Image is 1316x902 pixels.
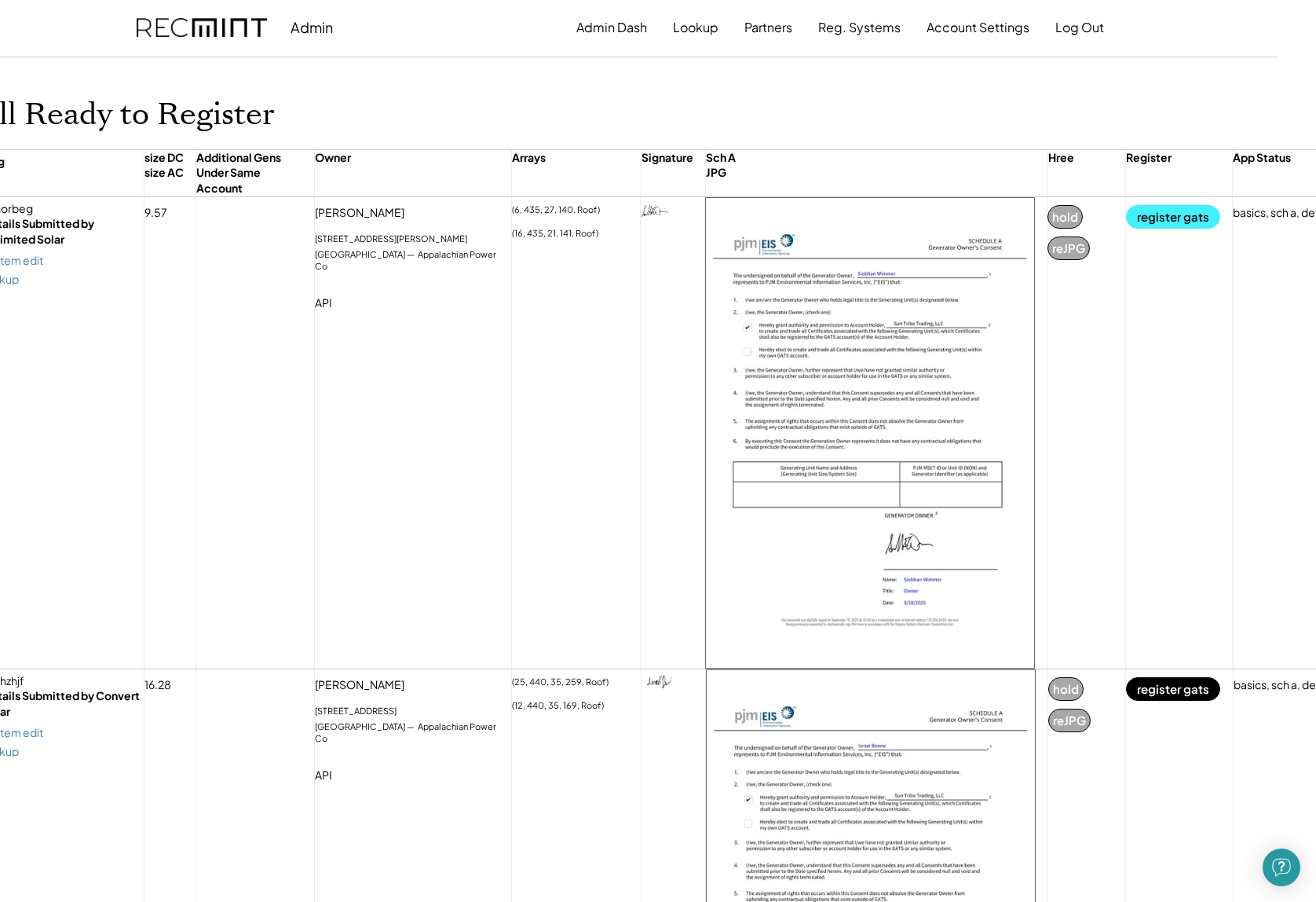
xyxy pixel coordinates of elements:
[642,669,673,701] img: AOn8SQAAAAZJREFUAwDqH9JtmNeUBwAAAABJRU5ErkJggg==
[315,150,351,185] div: Owner
[1047,236,1090,260] button: reJPG
[315,705,408,720] div: [STREET_ADDRESS]
[315,205,416,229] div: [PERSON_NAME]
[315,677,416,701] div: [PERSON_NAME]
[1126,677,1220,701] button: register gats
[315,233,479,248] div: [STREET_ADDRESS][PERSON_NAME]
[144,205,179,229] div: 9.57
[706,198,1034,668] img: schaaasorbeg20250919.jpg
[315,295,344,319] div: API
[1263,849,1300,886] div: Open Intercom Messenger
[512,677,620,693] div: (25, 440, 35, 259, Roof)
[512,229,610,244] div: (16, 435, 21, 141, Roof)
[1126,150,1172,185] div: Register
[641,197,672,229] img: 0KAQIECBAgQIAAAQIECBDYO4FnRUZ3xFQ+IU7rabtCgAABAgQIECBAgAABAgRmFTh8xtGOibHOjemJMf1jTO+N6d6YFAIECBA...
[1055,12,1104,43] button: Log Out
[1233,150,1291,185] div: App Status
[291,18,333,36] div: Admin
[1048,709,1091,732] button: reJPG
[512,150,546,185] div: Arrays
[673,12,718,43] button: Lookup
[1047,205,1083,229] button: hold
[512,701,616,717] div: (12, 440, 35, 169, Roof)
[512,205,612,221] div: (6, 435, 27, 140, Roof)
[315,248,511,273] div: [GEOGRAPHIC_DATA] — Appalachian Power Co
[927,12,1029,43] button: Account Settings
[744,12,792,43] button: Partners
[1048,677,1084,701] button: hold
[1048,150,1074,185] div: Hree
[706,150,736,185] div: Sch A JPG
[137,18,267,38] img: recmint-logotype%403x.png
[315,720,511,745] div: [GEOGRAPHIC_DATA] — Appalachian Power Co
[144,150,184,185] div: size DC size AC
[196,150,302,196] div: Additional Gens Under Same Account
[576,12,647,43] button: Admin Dash
[818,12,901,43] button: Reg. Systems
[1126,205,1220,229] button: register gats
[144,677,183,701] div: 16.28
[315,768,344,791] div: API
[642,150,693,185] div: Signature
